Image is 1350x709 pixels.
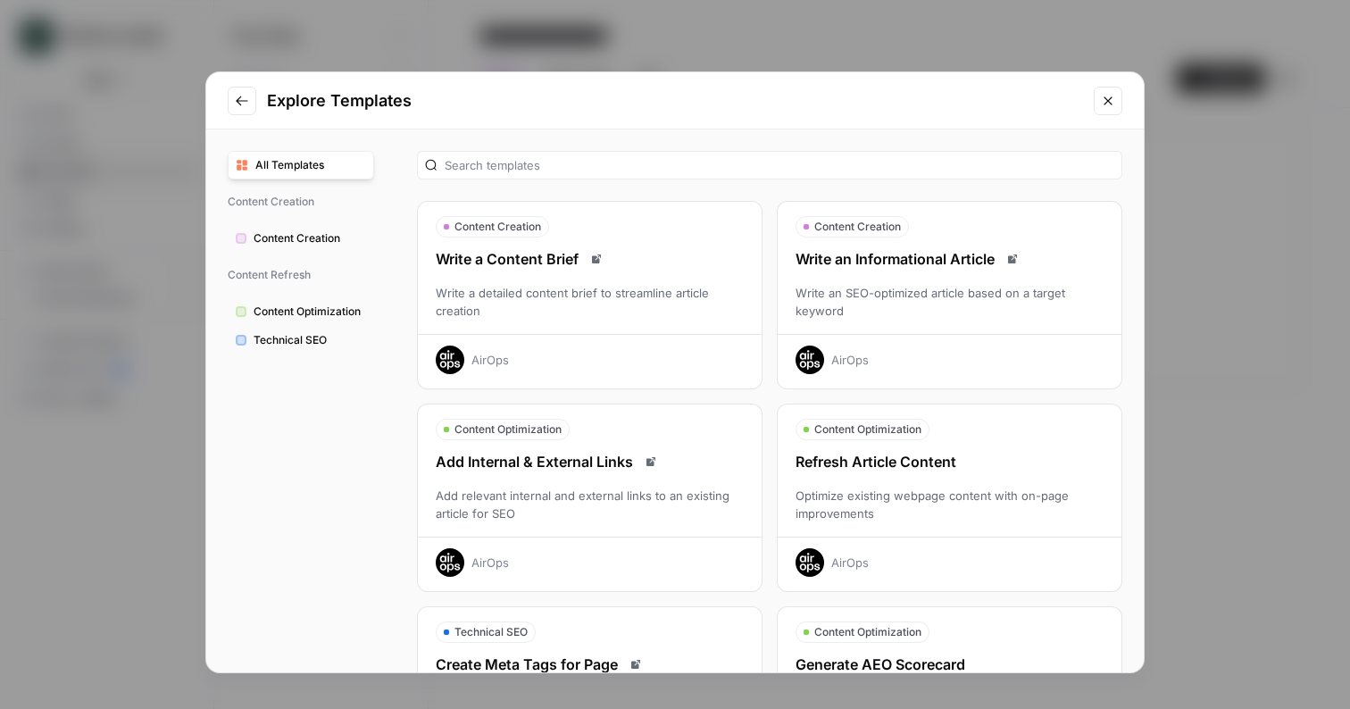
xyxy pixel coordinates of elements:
div: Create Meta Tags for Page [418,654,762,675]
span: All Templates [255,157,366,173]
button: Content CreationWrite a Content BriefRead docsWrite a detailed content brief to streamline articl... [417,201,762,389]
div: AirOps [831,351,869,369]
button: Close modal [1094,87,1122,115]
button: Content Optimization [228,297,374,326]
div: AirOps [831,554,869,571]
input: Search templates [445,156,1114,174]
span: Content Optimization [814,421,921,438]
span: Content Creation [454,219,541,235]
button: All Templates [228,151,374,179]
span: Content Creation [228,187,374,217]
button: Go to previous step [228,87,256,115]
span: Content Creation [814,219,901,235]
div: Generate AEO Scorecard [778,654,1121,675]
div: Optimize existing webpage content with on-page improvements [778,487,1121,522]
span: Technical SEO [254,332,366,348]
a: Read docs [640,451,662,472]
button: Content CreationWrite an Informational ArticleRead docsWrite an SEO-optimized article based on a ... [777,201,1122,389]
a: Read docs [1002,248,1023,270]
div: AirOps [471,554,509,571]
div: AirOps [471,351,509,369]
div: Refresh Article Content [778,451,1121,472]
div: Write a detailed content brief to streamline article creation [418,284,762,320]
a: Read docs [625,654,646,675]
div: Write an Informational Article [778,248,1121,270]
div: Write an SEO-optimized article based on a target keyword [778,284,1121,320]
div: Add Internal & External Links [418,451,762,472]
span: Technical SEO [454,624,528,640]
button: Content Creation [228,224,374,253]
span: Content Creation [254,230,366,246]
a: Read docs [586,248,607,270]
div: Write a Content Brief [418,248,762,270]
span: Content Optimization [254,304,366,320]
span: Content Refresh [228,260,374,290]
button: Content OptimizationAdd Internal & External LinksRead docsAdd relevant internal and external link... [417,404,762,592]
h2: Explore Templates [267,88,1083,113]
span: Content Optimization [814,624,921,640]
span: Content Optimization [454,421,562,438]
button: Content OptimizationRefresh Article ContentOptimize existing webpage content with on-page improve... [777,404,1122,592]
div: Add relevant internal and external links to an existing article for SEO [418,487,762,522]
button: Technical SEO [228,326,374,354]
